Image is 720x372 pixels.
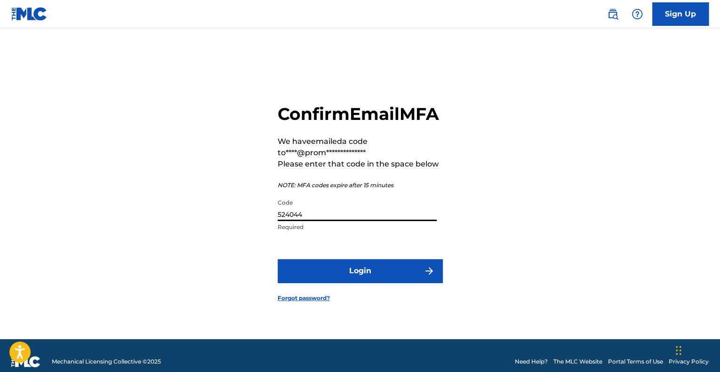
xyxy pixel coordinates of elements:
[278,294,330,302] a: Forgot password?
[652,2,709,26] a: Sign Up
[278,181,442,190] p: NOTE: MFA codes expire after 15 minutes
[11,7,48,21] img: MLC Logo
[278,223,437,231] p: Required
[553,357,602,366] a: The MLC Website
[424,265,435,277] img: f7272a7cc735f4ea7f67.svg
[52,357,161,366] span: Mechanical Licensing Collective © 2025
[278,103,442,125] h2: Confirm Email MFA
[278,259,442,283] button: Login
[603,5,622,24] a: Public Search
[628,5,647,24] div: Help
[607,8,618,20] img: search
[632,8,643,20] img: help
[515,357,548,366] a: Need Help?
[676,336,681,364] div: Drag
[669,357,709,366] a: Privacy Policy
[673,327,720,372] iframe: Chat Widget
[11,356,40,367] img: logo
[608,357,663,366] a: Portal Terms of Use
[278,158,442,170] p: Please enter that code in the space below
